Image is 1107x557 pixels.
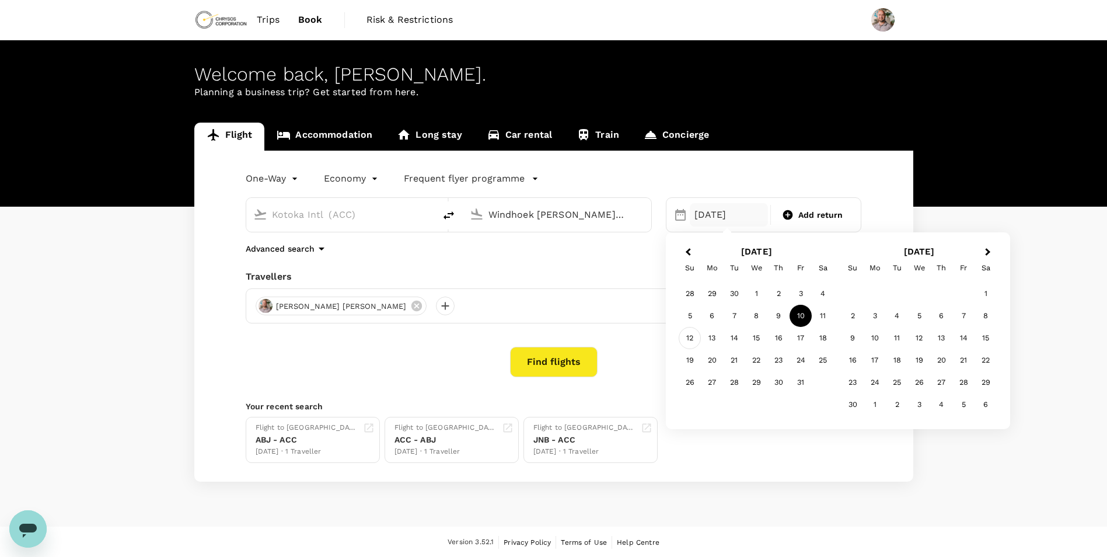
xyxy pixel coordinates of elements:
[561,536,607,549] a: Terms of Use
[564,123,631,151] a: Train
[246,169,301,188] div: One-Way
[745,327,767,349] div: Choose Wednesday, October 15th, 2025
[886,371,908,394] div: Choose Tuesday, November 25th, 2025
[886,257,908,279] div: Tuesday
[767,349,790,371] div: Choose Thursday, October 23rd, 2025
[841,283,997,416] div: Month November, 2025
[679,283,701,305] div: Choose Sunday, September 28th, 2025
[864,305,886,327] div: Choose Monday, November 3rd, 2025
[385,123,474,151] a: Long stay
[272,206,410,224] input: Depart from
[678,243,696,262] button: Previous Month
[767,305,790,327] div: Choose Thursday, October 9th, 2025
[908,305,930,327] div: Choose Wednesday, November 5th, 2025
[841,305,864,327] div: Choose Sunday, November 2nd, 2025
[767,257,790,279] div: Thursday
[930,305,952,327] div: Choose Thursday, November 6th, 2025
[474,123,565,151] a: Car rental
[767,327,790,349] div: Choose Thursday, October 16th, 2025
[864,371,886,394] div: Choose Monday, November 24th, 2025
[767,283,790,305] div: Choose Thursday, October 2nd, 2025
[975,327,997,349] div: Choose Saturday, November 15th, 2025
[871,8,895,32] img: Grant Royce Woods
[841,371,864,394] div: Choose Sunday, November 23rd, 2025
[257,13,280,27] span: Trips
[435,201,463,229] button: delete
[908,349,930,371] div: Choose Wednesday, November 19th, 2025
[952,349,975,371] div: Choose Friday, November 21st, 2025
[975,305,997,327] div: Choose Saturday, November 8th, 2025
[679,283,834,394] div: Month October, 2025
[194,123,265,151] a: Flight
[298,13,323,27] span: Book
[812,327,834,349] div: Choose Saturday, October 18th, 2025
[264,123,385,151] a: Accommodation
[952,305,975,327] div: Choose Friday, November 7th, 2025
[790,257,812,279] div: Friday
[908,371,930,394] div: Choose Wednesday, November 26th, 2025
[930,394,952,416] div: Choose Thursday, December 4th, 2025
[745,349,767,371] div: Choose Wednesday, October 22nd, 2025
[975,371,997,394] div: Choose Saturday, November 29th, 2025
[448,537,494,548] span: Version 3.52.1
[701,371,723,394] div: Choose Monday, October 27th, 2025
[617,536,659,549] a: Help Centre
[864,349,886,371] div: Choose Monday, November 17th, 2025
[908,327,930,349] div: Choose Wednesday, November 12th, 2025
[930,327,952,349] div: Choose Thursday, November 13th, 2025
[394,446,497,458] div: [DATE] · 1 Traveller
[975,394,997,416] div: Choose Saturday, December 6th, 2025
[723,327,745,349] div: Choose Tuesday, October 14th, 2025
[812,257,834,279] div: Saturday
[952,327,975,349] div: Choose Friday, November 14th, 2025
[841,349,864,371] div: Choose Sunday, November 16th, 2025
[679,349,701,371] div: Choose Sunday, October 19th, 2025
[194,64,913,85] div: Welcome back , [PERSON_NAME] .
[790,283,812,305] div: Choose Friday, October 3rd, 2025
[394,434,497,446] div: ACC - ABJ
[404,172,525,186] p: Frequent flyer programme
[908,257,930,279] div: Wednesday
[394,422,497,434] div: Flight to [GEOGRAPHIC_DATA]
[324,169,380,188] div: Economy
[510,347,598,377] button: Find flights
[701,283,723,305] div: Choose Monday, September 29th, 2025
[675,246,838,257] h2: [DATE]
[690,203,768,227] div: [DATE]
[723,371,745,394] div: Choose Tuesday, October 28th, 2025
[975,257,997,279] div: Saturday
[790,349,812,371] div: Choose Friday, October 24th, 2025
[701,327,723,349] div: Choose Monday, October 13th, 2025
[798,209,843,221] span: Add return
[864,257,886,279] div: Monday
[930,371,952,394] div: Choose Thursday, November 27th, 2025
[9,510,47,548] iframe: Button to launch messaging window
[256,434,358,446] div: ABJ - ACC
[679,257,701,279] div: Sunday
[841,394,864,416] div: Choose Sunday, November 30th, 2025
[790,371,812,394] div: Choose Friday, October 31st, 2025
[812,349,834,371] div: Choose Saturday, October 25th, 2025
[886,305,908,327] div: Choose Tuesday, November 4th, 2025
[701,305,723,327] div: Choose Monday, October 6th, 2025
[886,349,908,371] div: Choose Tuesday, November 18th, 2025
[256,297,427,315] div: [PERSON_NAME] [PERSON_NAME]
[194,85,913,99] p: Planning a business trip? Get started from here.
[812,305,834,327] div: Choose Saturday, October 11th, 2025
[930,257,952,279] div: Thursday
[790,327,812,349] div: Choose Friday, October 17th, 2025
[908,394,930,416] div: Choose Wednesday, December 3rd, 2025
[745,305,767,327] div: Choose Wednesday, October 8th, 2025
[886,327,908,349] div: Choose Tuesday, November 11th, 2025
[269,301,414,312] span: [PERSON_NAME] [PERSON_NAME]
[246,243,315,255] p: Advanced search
[745,257,767,279] div: Wednesday
[504,538,551,546] span: Privacy Policy
[812,283,834,305] div: Choose Saturday, October 4th, 2025
[246,401,862,412] p: Your recent search
[488,206,627,224] input: Going to
[246,242,329,256] button: Advanced search
[246,270,862,284] div: Travellers
[631,123,721,151] a: Concierge
[533,422,636,434] div: Flight to [GEOGRAPHIC_DATA]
